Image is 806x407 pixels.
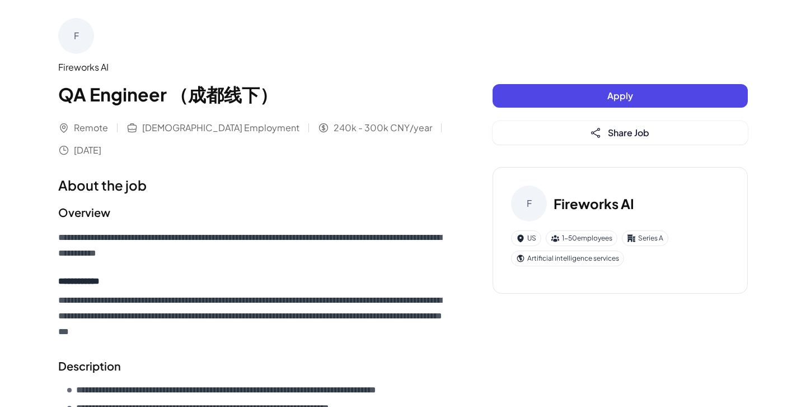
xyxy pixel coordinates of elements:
h2: Description [58,358,448,374]
span: Remote [74,121,108,135]
h1: QA Engineer （成都线下） [58,81,448,108]
div: F [511,186,547,221]
span: 240k - 300k CNY/year [334,121,432,135]
button: Share Job [493,121,748,145]
span: Share Job [608,127,649,138]
h3: Fireworks AI [554,193,634,214]
div: US [511,230,541,246]
span: Apply [607,90,633,101]
div: Fireworks AI [58,61,448,74]
span: [DEMOGRAPHIC_DATA] Employment [142,121,299,135]
div: Series A [622,230,668,246]
h1: About the job [58,175,448,195]
div: 1-50 employees [546,230,617,246]
h2: Overview [58,204,448,221]
span: [DATE] [74,144,101,157]
div: Artificial intelligence services [511,251,624,266]
div: F [58,18,94,54]
button: Apply [493,84,748,108]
